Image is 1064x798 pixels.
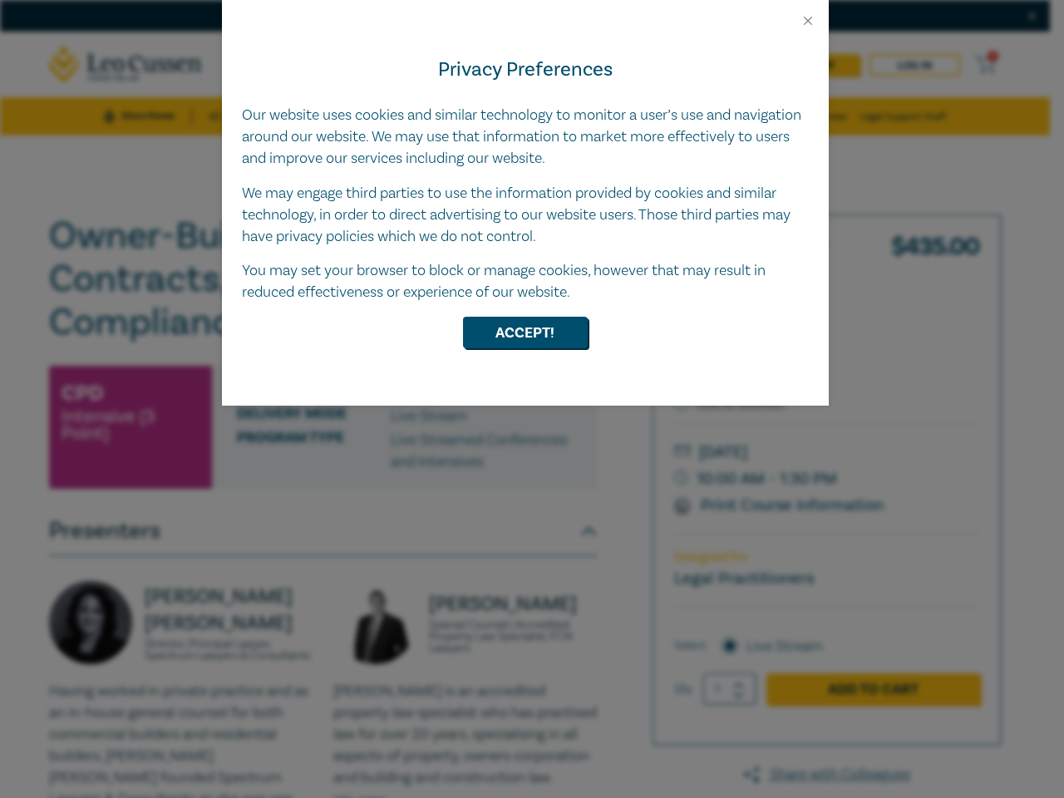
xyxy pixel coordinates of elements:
[463,317,588,348] button: Accept!
[242,260,809,303] p: You may set your browser to block or manage cookies, however that may result in reduced effective...
[242,183,809,248] p: We may engage third parties to use the information provided by cookies and similar technology, in...
[800,13,815,28] button: Close
[242,55,809,85] h4: Privacy Preferences
[242,105,809,170] p: Our website uses cookies and similar technology to monitor a user’s use and navigation around our...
